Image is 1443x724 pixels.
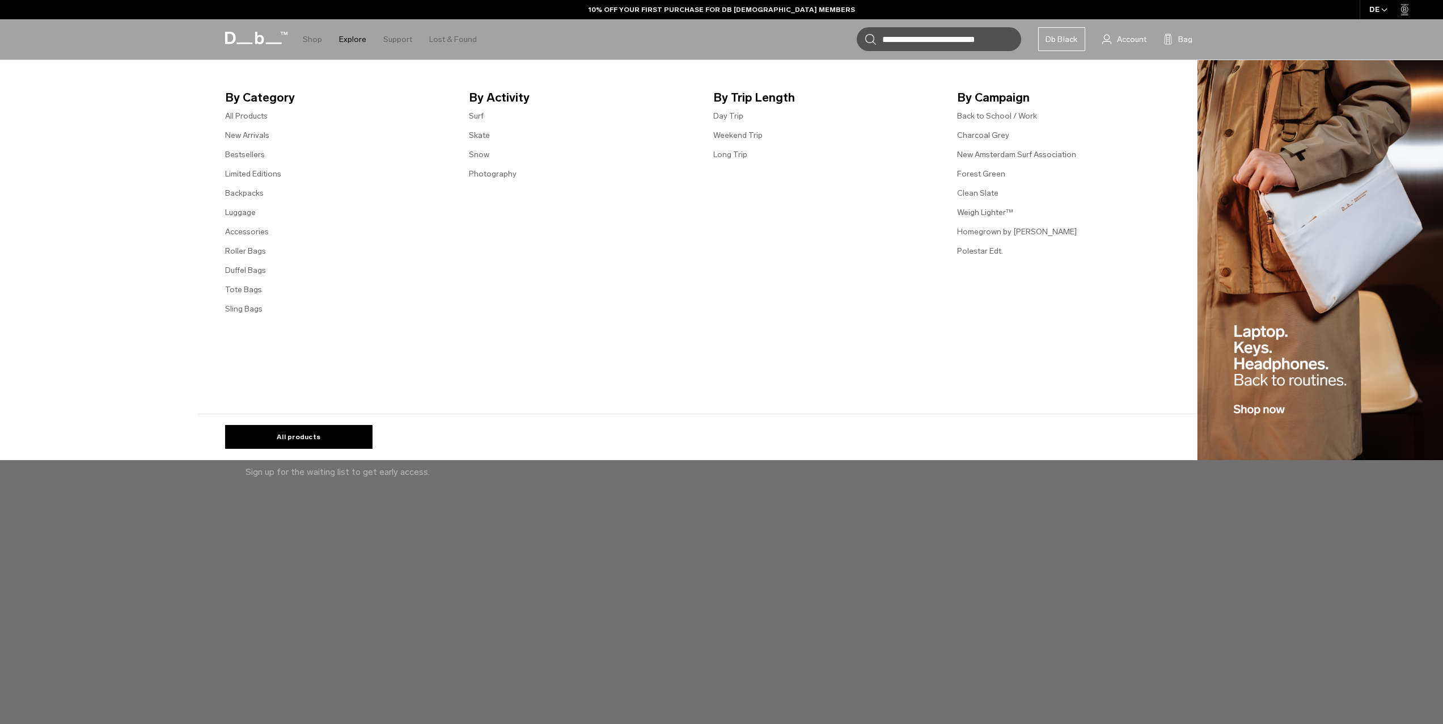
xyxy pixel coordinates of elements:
[303,19,322,60] a: Shop
[713,129,763,141] a: Weekend Trip
[225,187,264,199] a: Backpacks
[225,425,373,449] a: All products
[957,89,1183,107] span: By Campaign
[957,149,1076,161] a: New Amsterdam Surf Association
[225,110,268,122] a: All Products
[469,89,695,107] span: By Activity
[713,110,743,122] a: Day Trip
[225,264,266,276] a: Duffel Bags
[339,19,366,60] a: Explore
[294,19,485,60] nav: Main Navigation
[957,226,1077,238] a: Homegrown by [PERSON_NAME]
[1038,27,1085,51] a: Db Black
[957,245,1003,257] a: Polestar Edt.
[225,245,266,257] a: Roller Bags
[957,168,1005,180] a: Forest Green
[1102,32,1146,46] a: Account
[225,129,269,141] a: New Arrivals
[225,89,451,107] span: By Category
[1178,33,1192,45] span: Bag
[225,168,281,180] a: Limited Editions
[429,19,477,60] a: Lost & Found
[957,187,998,199] a: Clean Slate
[225,284,262,296] a: Tote Bags
[957,129,1009,141] a: Charcoal Grey
[225,207,256,218] a: Luggage
[469,168,517,180] a: Photography
[957,207,1013,218] a: Weigh Lighter™
[1117,33,1146,45] span: Account
[713,89,940,107] span: By Trip Length
[225,303,263,315] a: Sling Bags
[383,19,412,60] a: Support
[589,5,855,15] a: 10% OFF YOUR FIRST PURCHASE FOR DB [DEMOGRAPHIC_DATA] MEMBERS
[713,149,747,161] a: Long Trip
[225,226,269,238] a: Accessories
[469,110,484,122] a: Surf
[957,110,1037,122] a: Back to School / Work
[225,149,265,161] a: Bestsellers
[1163,32,1192,46] button: Bag
[469,129,490,141] a: Skate
[469,149,489,161] a: Snow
